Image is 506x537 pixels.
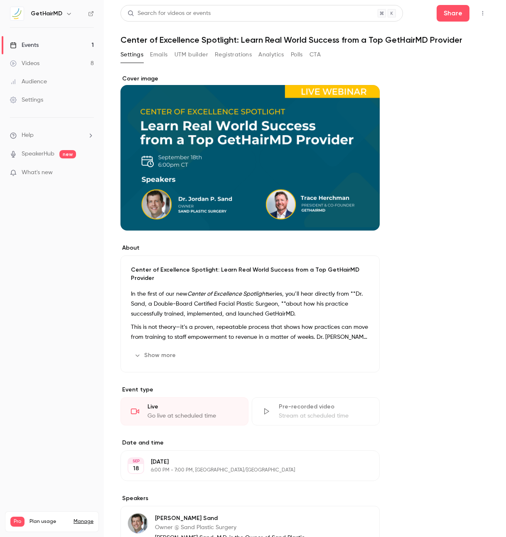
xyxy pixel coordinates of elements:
button: Show more [131,349,181,362]
div: Stream at scheduled time [279,412,369,420]
div: Pre-recorded videoStream at scheduled time [252,397,380,425]
span: Help [22,131,34,140]
p: This is not theory—it’s a proven, repeatable process that shows how practices can move from train... [131,322,369,342]
button: Analytics [258,48,284,61]
label: Cover image [120,75,380,83]
button: Settings [120,48,143,61]
h1: Center of Excellence Spotlight: Learn Real World Success from a Top GetHairMD Provider [120,35,489,45]
div: Events [10,41,39,49]
div: Pre-recorded video [279,403,369,411]
p: Owner @ Sand Plastic Surgery [155,523,326,532]
div: LiveGo live at scheduled time [120,397,248,425]
p: 18 [133,464,139,473]
p: 6:00 PM - 7:00 PM, [GEOGRAPHIC_DATA]/[GEOGRAPHIC_DATA] [151,467,336,474]
div: Live [147,403,238,411]
p: Center of Excellence Spotlight: Learn Real World Success from a Top GetHairMD Provider [131,266,369,282]
div: Search for videos or events [128,9,211,18]
label: Speakers [120,494,380,503]
section: Cover image [120,75,380,231]
button: UTM builder [174,48,208,61]
em: Center of Excellence Spotlight [187,291,267,297]
div: Audience [10,78,47,86]
label: About [120,244,380,252]
li: help-dropdown-opener [10,131,94,140]
p: In the first of our new series, you’ll hear directly from **Dr. Sand, a Double-Board Certified Fa... [131,289,369,319]
a: SpeakerHub [22,150,54,158]
p: Event type [120,386,380,394]
button: Polls [291,48,303,61]
span: What's new [22,168,53,177]
label: Date and time [120,439,380,447]
img: Dr. Jordan Sand [128,513,148,533]
span: Plan usage [29,518,69,525]
button: Share [437,5,469,22]
img: GetHairMD [10,7,24,20]
a: Manage [74,518,93,525]
p: [DATE] [151,458,336,466]
p: [PERSON_NAME] Sand [155,514,326,522]
button: Registrations [215,48,252,61]
span: new [59,150,76,158]
button: Emails [150,48,167,61]
div: Go live at scheduled time [147,412,238,420]
button: CTA [309,48,321,61]
div: Videos [10,59,39,68]
div: Settings [10,96,43,104]
div: SEP [128,458,143,464]
h6: GetHairMD [31,10,62,18]
span: Pro [10,517,25,527]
